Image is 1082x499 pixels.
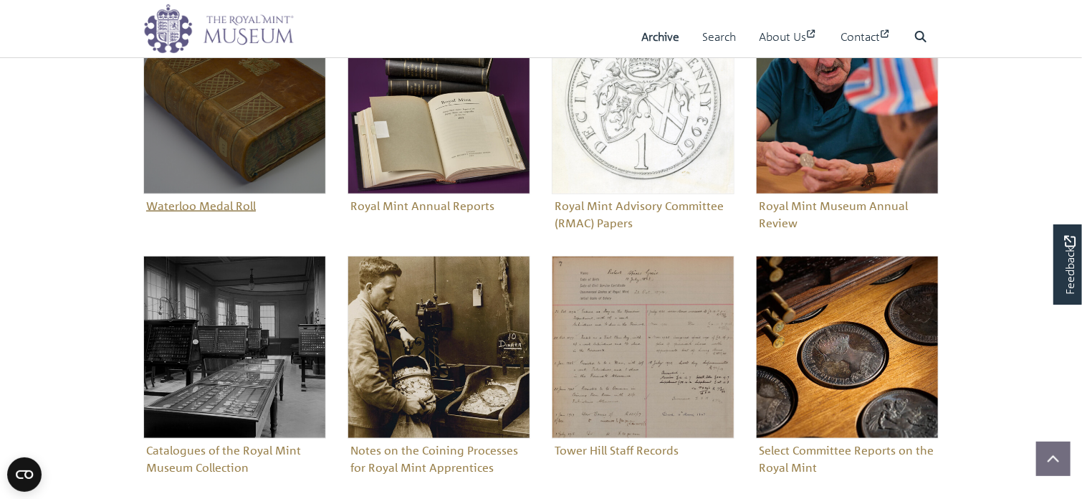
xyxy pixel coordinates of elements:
a: Notes on the Coining Processes for Royal Mint ApprenticesNotes on the Coining Processes for Royal... [348,256,530,479]
a: Would you like to provide feedback? [1053,224,1082,305]
a: Royal Mint Museum Annual ReviewRoyal Mint Museum Annual Review [756,11,939,234]
img: Select Committee Reports on the Royal Mint [756,256,939,439]
div: Sub-collection [337,11,541,256]
img: Royal Mint Museum Annual Review [756,11,939,194]
img: Catalogues of the Royal Mint Museum Collection [143,256,326,439]
div: Sub-collection [541,11,745,256]
div: Sub-collection [745,11,949,256]
img: Waterloo Medal Roll [143,11,326,194]
a: Royal Mint Annual ReportsRoyal Mint Annual Reports [348,11,530,217]
img: Royal Mint Annual Reports [348,11,530,194]
a: Contact [841,16,891,57]
img: logo_wide.png [143,4,294,54]
span: Feedback [1061,236,1078,295]
a: About Us [759,16,818,57]
a: Tower Hill Staff RecordsTower Hill Staff Records [552,256,734,462]
button: Scroll to top [1036,442,1071,476]
a: Catalogues of the Royal Mint Museum CollectionCatalogues of the Royal Mint Museum Collection [143,256,326,479]
img: Tower Hill Staff Records [552,256,734,439]
img: Royal Mint Advisory Committee (RMAC) Papers [552,11,734,194]
a: Royal Mint Advisory Committee (RMAC) PapersRoyal Mint Advisory Committee (RMAC) Papers [552,11,734,234]
a: Archive [641,16,679,57]
div: Sub-collection [133,11,337,256]
button: Open CMP widget [7,457,42,492]
a: Select Committee Reports on the Royal MintSelect Committee Reports on the Royal Mint [756,256,939,479]
img: Notes on the Coining Processes for Royal Mint Apprentices [348,256,530,439]
a: Search [702,16,736,57]
a: Waterloo Medal RollWaterloo Medal Roll [143,11,326,217]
